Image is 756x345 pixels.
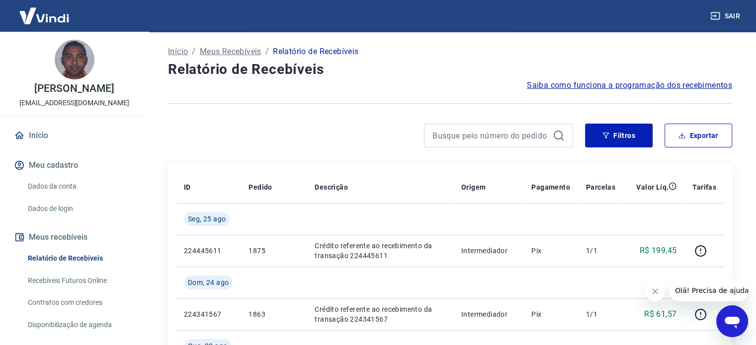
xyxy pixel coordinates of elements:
p: Relatório de Recebíveis [273,46,358,58]
p: R$ 199,45 [640,245,677,257]
p: 1863 [249,309,299,319]
button: Meu cadastro [12,154,137,176]
p: 224341567 [184,309,233,319]
img: Vindi [12,0,77,31]
iframe: Botão para abrir a janela de mensagens [716,305,748,337]
p: Intermediador [461,246,515,256]
a: Início [168,46,188,58]
h4: Relatório de Recebíveis [168,60,732,79]
a: Contratos com credores [24,292,137,313]
p: ID [184,182,191,192]
p: Origem [461,182,486,192]
p: Crédito referente ao recebimento da transação 224341567 [315,304,445,324]
p: Pix [531,309,570,319]
p: Pagamento [531,182,570,192]
p: / [265,46,269,58]
button: Filtros [585,124,653,147]
input: Busque pelo número do pedido [432,128,549,143]
a: Meus Recebíveis [200,46,261,58]
span: Dom, 24 ago [188,277,229,287]
p: Parcelas [586,182,615,192]
a: Disponibilização de agenda [24,315,137,335]
iframe: Fechar mensagem [645,281,665,301]
span: Seg, 25 ago [188,214,226,224]
p: 1/1 [586,246,615,256]
a: Dados de login [24,199,137,219]
p: R$ 61,57 [644,308,676,320]
button: Meus recebíveis [12,226,137,248]
p: Valor Líq. [636,182,669,192]
p: 1/1 [586,309,615,319]
img: b364baf0-585a-4717-963f-4c6cdffdd737.jpeg [55,40,94,79]
p: 224445611 [184,246,233,256]
p: / [192,46,195,58]
button: Exportar [665,124,732,147]
p: [EMAIL_ADDRESS][DOMAIN_NAME] [19,98,129,108]
p: Intermediador [461,309,515,319]
iframe: Mensagem da empresa [669,279,748,301]
p: Crédito referente ao recebimento da transação 224445611 [315,241,445,261]
span: Olá! Precisa de ajuda? [6,7,84,15]
a: Início [12,125,137,146]
button: Sair [708,7,744,25]
p: 1875 [249,246,299,256]
a: Saiba como funciona a programação dos recebimentos [527,79,732,91]
p: Pix [531,246,570,256]
p: [PERSON_NAME] [34,83,114,94]
a: Dados da conta [24,176,137,197]
p: Tarifas [692,182,716,192]
a: Recebíveis Futuros Online [24,271,137,291]
a: Relatório de Recebíveis [24,248,137,269]
p: Pedido [249,182,272,192]
p: Descrição [315,182,348,192]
